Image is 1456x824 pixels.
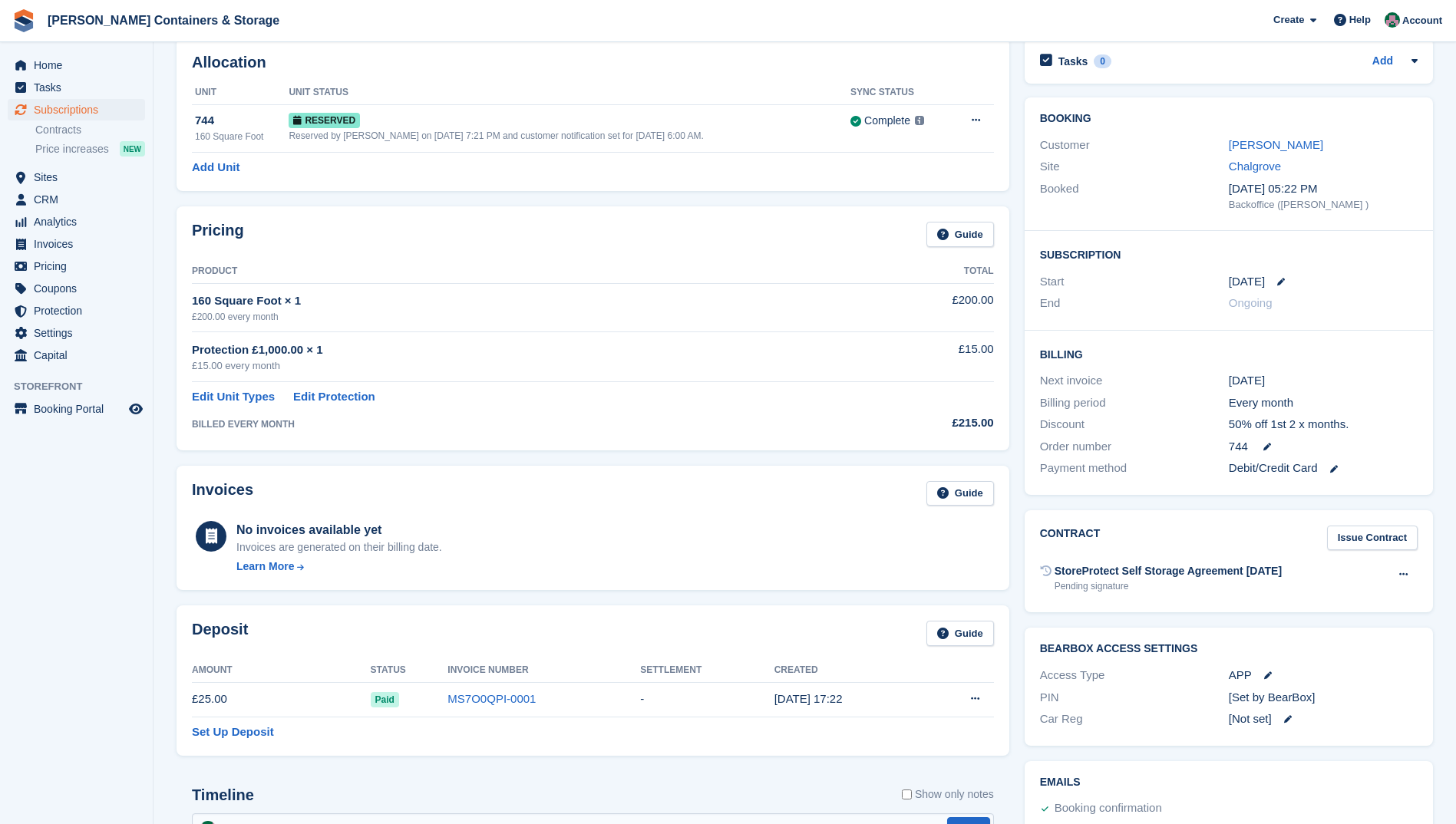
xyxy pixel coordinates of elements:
span: Booking Portal [34,398,126,420]
div: NEW [120,141,145,157]
a: menu [8,99,145,120]
a: [PERSON_NAME] [1229,138,1323,151]
th: Sync Status [850,81,950,105]
a: MS7O0QPI-0001 [447,692,536,705]
a: menu [8,211,145,232]
div: Start [1040,273,1229,291]
a: Guide [926,621,994,646]
span: Home [34,54,126,76]
th: Invoice Number [447,658,640,683]
div: [DATE] 05:22 PM [1229,180,1418,198]
a: Set Up Deposit [192,723,274,741]
td: - [640,682,774,717]
h2: Timeline [192,786,254,804]
a: Issue Contract [1327,526,1418,551]
a: Add Unit [192,159,239,176]
div: StoreProtect Self Storage Agreement [DATE] [1055,563,1282,579]
div: Order number [1040,438,1229,456]
a: menu [8,278,145,299]
span: 744 [1229,438,1248,456]
div: End [1040,295,1229,312]
div: Access Type [1040,667,1229,684]
a: Price increases NEW [35,140,145,157]
span: Ongoing [1229,296,1273,309]
h2: Allocation [192,54,994,71]
a: menu [8,233,145,255]
div: Debit/Credit Card [1229,460,1418,477]
a: Edit Protection [293,388,375,406]
a: Contracts [35,123,145,137]
div: 744 [195,112,289,130]
h2: Booking [1040,113,1418,125]
img: Julia Marcham [1385,12,1400,28]
th: Settlement [640,658,774,683]
h2: Emails [1040,776,1418,789]
time: 2025-08-27 16:22:49 UTC [774,692,843,705]
div: Site [1040,158,1229,176]
div: Reserved by [PERSON_NAME] on [DATE] 7:21 PM and customer notification set for [DATE] 6:00 AM. [289,129,850,143]
span: CRM [34,189,126,210]
th: Unit Status [289,81,850,105]
a: Edit Unit Types [192,388,275,406]
span: Price increases [35,142,109,157]
th: Status [371,658,448,683]
span: Invoices [34,233,126,255]
span: Protection [34,300,126,321]
h2: Contract [1040,526,1101,551]
span: Tasks [34,77,126,98]
div: £200.00 every month [192,310,845,324]
div: Customer [1040,137,1229,154]
div: Every month [1229,394,1418,412]
div: 160 Square Foot × 1 [192,292,845,310]
span: Account [1402,13,1442,28]
div: Booked [1040,180,1229,213]
input: Show only notes [902,786,912,803]
span: Coupons [34,278,126,299]
h2: Deposit [192,621,248,646]
span: Settings [34,322,126,344]
th: Total [845,259,993,284]
td: £15.00 [845,332,993,382]
div: No invoices available yet [236,521,442,539]
a: menu [8,255,145,277]
th: Amount [192,658,371,683]
div: Learn More [236,559,294,575]
time: 2025-09-03 00:00:00 UTC [1229,273,1265,291]
div: Billing period [1040,394,1229,412]
div: Pending signature [1055,579,1282,593]
h2: Tasks [1058,54,1088,68]
div: PIN [1040,689,1229,707]
span: Pricing [34,255,126,277]
div: [Set by BearBox] [1229,689,1418,707]
h2: Invoices [192,481,253,506]
span: Help [1349,12,1371,28]
a: menu [8,54,145,76]
a: Chalgrove [1229,160,1281,173]
a: menu [8,322,145,344]
th: Created [774,658,923,683]
span: Create [1273,12,1304,28]
a: Learn More [236,559,442,575]
div: Next invoice [1040,372,1229,390]
div: Discount [1040,416,1229,433]
span: Capital [34,344,126,366]
div: BILLED EVERY MONTH [192,417,845,431]
a: Guide [926,481,994,506]
td: £25.00 [192,682,371,717]
div: Protection £1,000.00 × 1 [192,341,845,359]
a: menu [8,189,145,210]
th: Unit [192,81,289,105]
span: Storefront [14,379,153,394]
div: [DATE] [1229,372,1418,390]
div: 0 [1094,54,1111,68]
a: Preview store [127,400,145,418]
h2: Pricing [192,222,244,247]
div: APP [1229,667,1418,684]
a: menu [8,166,145,188]
td: £200.00 [845,283,993,331]
a: Add [1372,53,1393,71]
h2: Billing [1040,346,1418,361]
div: 160 Square Foot [195,130,289,143]
th: Product [192,259,845,284]
a: menu [8,344,145,366]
